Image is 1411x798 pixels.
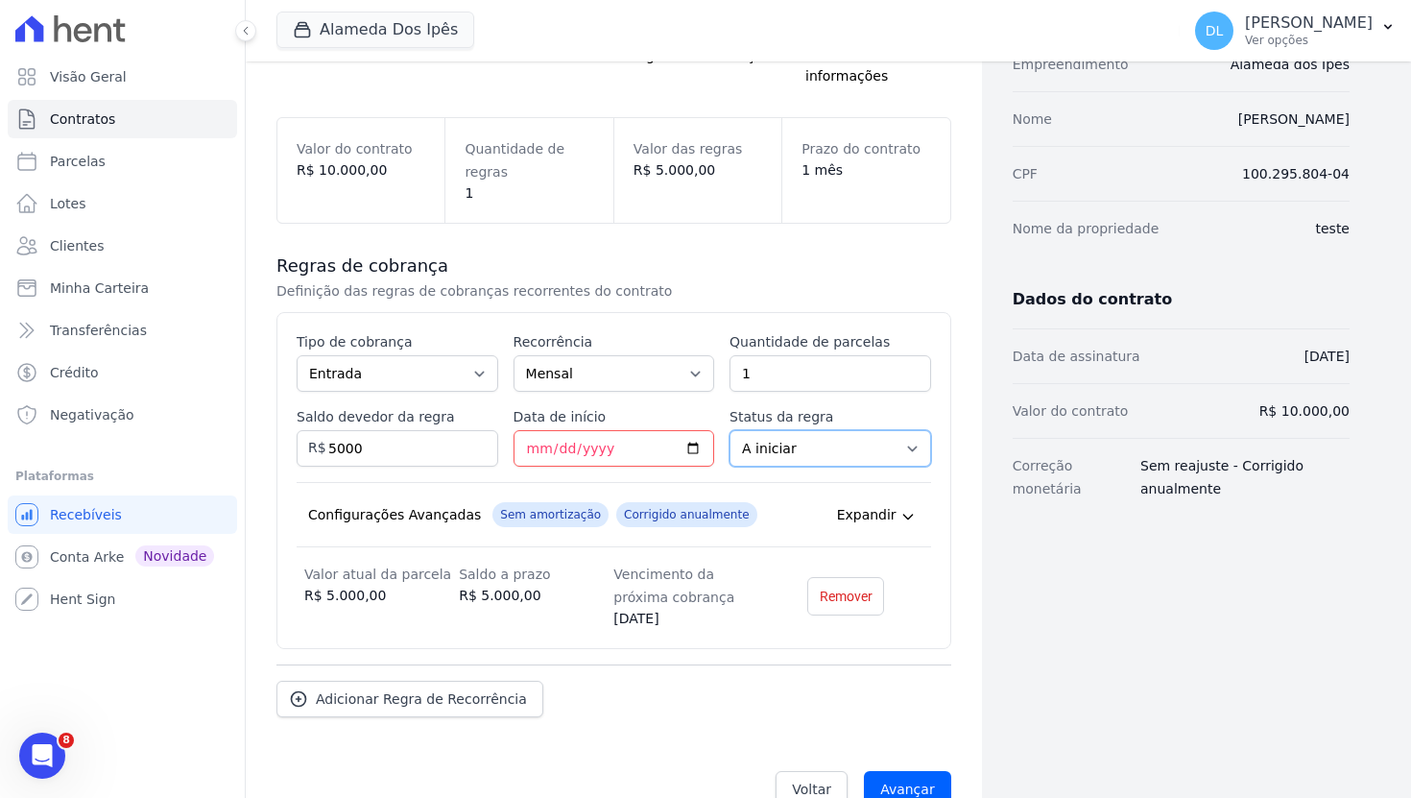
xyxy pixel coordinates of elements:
span: Revise as informações [805,46,951,86]
a: Negativação [8,396,237,434]
dd: R$ 10.000,00 [1259,399,1350,423]
button: Alameda Dos Ipês [276,12,474,48]
span: Hent Sign [50,590,116,609]
p: Ver opções [1245,33,1373,48]
span: Visão Geral [50,67,127,86]
label: Tipo de cobrança [297,332,498,351]
label: Quantidade de parcelas [729,332,931,351]
label: Status da regra [729,407,931,426]
button: DL [PERSON_NAME] Ver opções [1180,4,1411,58]
label: Recorrência [514,332,715,351]
dt: Vencimento da próxima cobrança [613,563,768,609]
dt: Valor do contrato [297,137,425,160]
dd: 100.295.804-04 [1242,162,1350,185]
dt: CPF [1013,162,1038,185]
span: Novidade [135,545,214,567]
a: Conta Arke Novidade [8,538,237,576]
dt: Valor do contrato [1013,399,1129,423]
dt: Nome da propriedade [1013,217,1160,240]
dt: Data de assinatura [1013,345,1140,368]
dt: Quantidade de regras [465,137,593,183]
span: Minha Carteira [50,278,149,298]
a: Adicionar Regra de Recorrência [276,681,543,717]
p: Definição das regras de cobranças recorrentes do contrato [276,281,921,301]
dd: 1 [465,183,593,204]
a: Clientes [8,227,237,265]
dt: Valor atual da parcela [304,563,459,586]
dd: R$ 5.000,00 [634,160,762,181]
span: Transferências [50,321,147,340]
span: Crédito [50,363,99,382]
dt: Prazo do contrato [801,137,930,160]
dt: Saldo a prazo [459,563,613,586]
span: Negativação [50,405,134,424]
dt: Nome [1013,108,1052,131]
a: Lotes [8,184,237,223]
span: Conta Arke [50,547,124,567]
dd: [PERSON_NAME] [1238,108,1350,131]
span: Parcelas [50,152,106,171]
span: Remover [820,587,873,606]
span: Contratos [50,109,115,129]
dd: [DATE] [1304,345,1350,368]
span: DL [1206,24,1224,37]
a: Parcelas [8,142,237,181]
a: Transferências [8,311,237,350]
span: 8 [59,733,74,748]
dd: [DATE] [613,609,768,629]
dt: Valor das regras [634,137,762,160]
dd: 1 mês [801,160,930,181]
span: Recebíveis [50,505,122,524]
div: Configurações Avançadas [308,505,481,524]
a: Recebíveis [8,496,237,534]
dd: R$ 5.000,00 [304,586,459,606]
dd: Sem reajuste - Corrigido anualmente [1140,454,1350,500]
dd: Alameda dos Ipês [1231,53,1350,76]
a: Minha Carteira [8,269,237,307]
h3: Regras de cobrança [276,254,951,278]
dd: teste [1315,217,1350,240]
h3: Dados do contrato [1013,286,1350,313]
a: Contratos [8,100,237,138]
a: Hent Sign [8,580,237,618]
dd: R$ 5.000,00 [459,586,613,606]
span: Adicionar Regra de Recorrência [316,689,527,709]
label: Data de início [514,407,715,426]
dd: R$ 10.000,00 [297,160,425,181]
a: Remover [807,577,885,616]
label: Saldo devedor da regra [297,407,498,426]
span: Lotes [50,194,86,213]
dt: Correção monetária [1013,454,1125,500]
a: Crédito [8,353,237,392]
span: R$ [297,426,326,458]
span: Sem amortização [492,502,609,527]
p: [PERSON_NAME] [1245,13,1373,33]
a: Visão Geral [8,58,237,96]
iframe: Intercom live chat [19,733,65,779]
span: Clientes [50,236,104,255]
span: Expandir [837,505,897,524]
dt: Empreendimento [1013,53,1129,76]
span: Corrigido anualmente [616,502,756,527]
div: Plataformas [15,465,229,488]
